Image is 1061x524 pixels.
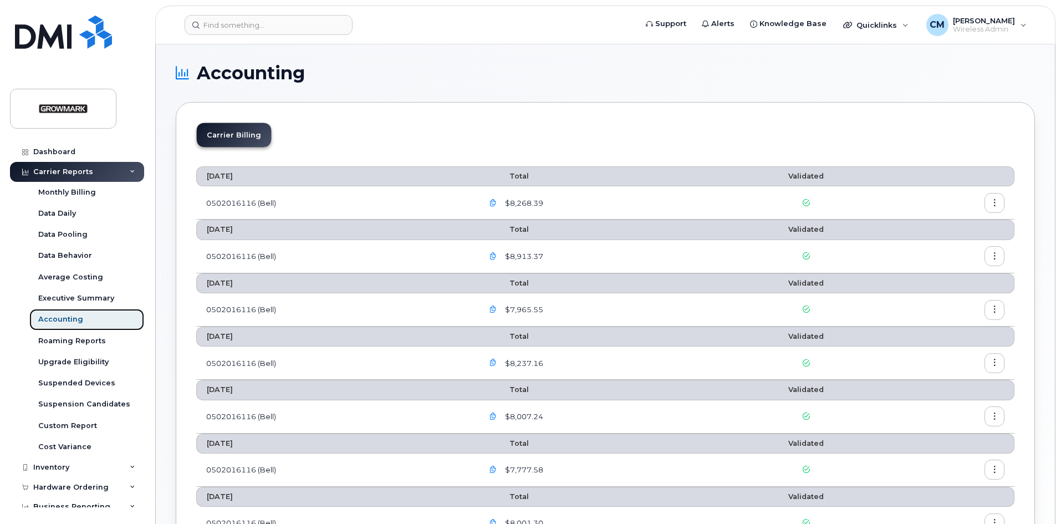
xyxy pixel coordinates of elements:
[196,240,473,273] td: 0502016116 (Bell)
[196,327,473,347] th: [DATE]
[721,273,891,293] th: Validated
[503,251,543,262] span: $8,913.37
[196,454,473,487] td: 0502016116 (Bell)
[196,220,473,240] th: [DATE]
[196,487,473,507] th: [DATE]
[721,487,891,507] th: Validated
[483,172,529,180] span: Total
[197,65,305,82] span: Accounting
[196,273,473,293] th: [DATE]
[721,166,891,186] th: Validated
[721,220,891,240] th: Validated
[503,198,543,208] span: $8,268.39
[483,439,529,447] span: Total
[483,492,529,501] span: Total
[721,434,891,454] th: Validated
[503,358,543,369] span: $8,237.16
[196,400,473,434] td: 0502016116 (Bell)
[503,465,543,475] span: $7,777.58
[503,411,543,422] span: $8,007.24
[721,380,891,400] th: Validated
[503,304,543,315] span: $7,965.55
[196,186,473,220] td: 0502016116 (Bell)
[483,225,529,233] span: Total
[483,332,529,340] span: Total
[483,279,529,287] span: Total
[196,380,473,400] th: [DATE]
[483,385,529,394] span: Total
[196,293,473,327] td: 0502016116 (Bell)
[196,166,473,186] th: [DATE]
[196,434,473,454] th: [DATE]
[196,347,473,380] td: 0502016116 (Bell)
[721,327,891,347] th: Validated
